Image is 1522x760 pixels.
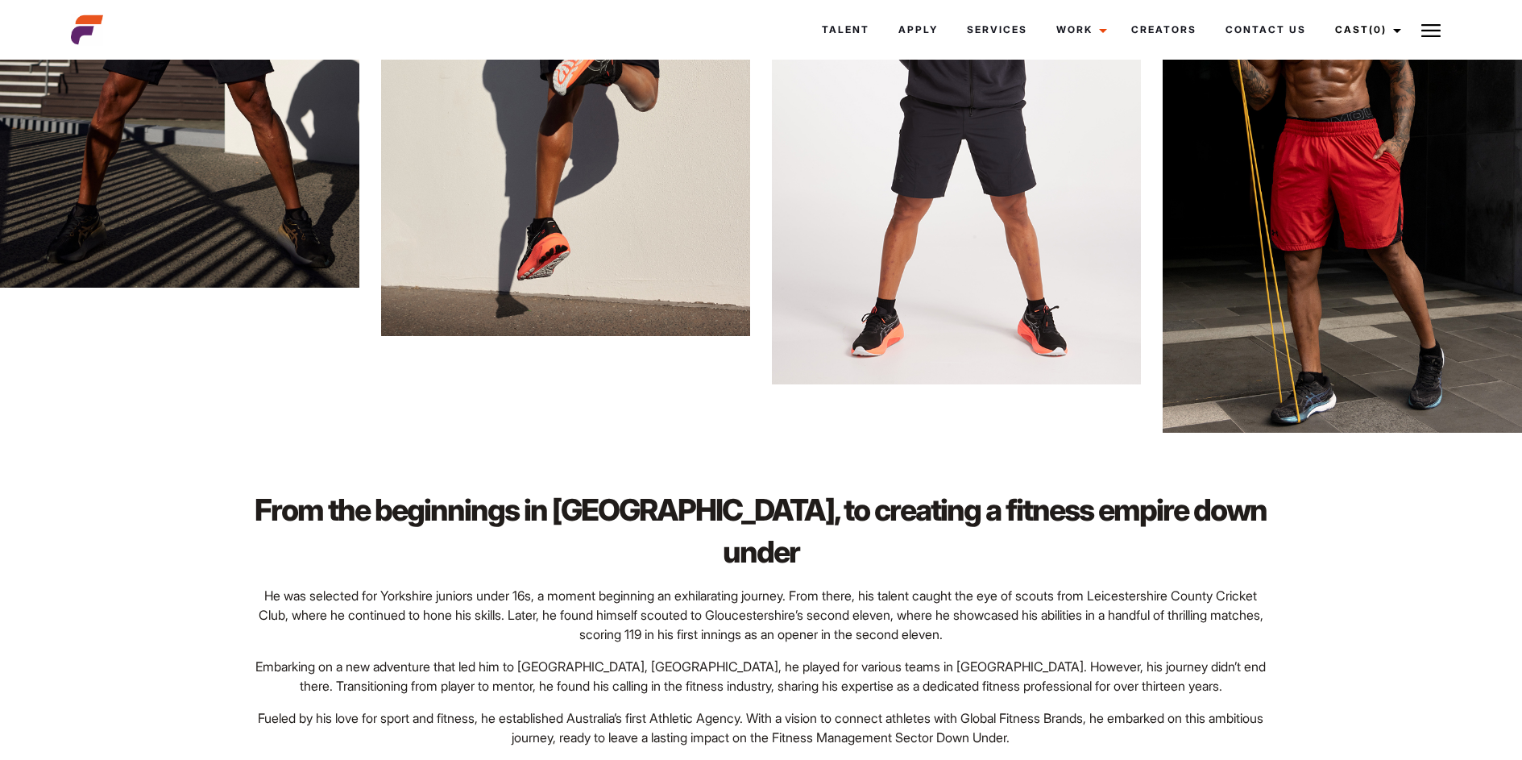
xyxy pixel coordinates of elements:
[1421,21,1441,40] img: Burger icon
[1042,8,1117,52] a: Work
[1321,8,1411,52] a: Cast(0)
[252,708,1270,747] p: Fueled by his love for sport and fitness, he established Australia’s first Athletic Agency. With ...
[1211,8,1321,52] a: Contact Us
[252,586,1270,644] p: He was selected for Yorkshire juniors under 16s, a moment beginning an exhilarating journey. From...
[1369,23,1387,35] span: (0)
[1117,8,1211,52] a: Creators
[807,8,884,52] a: Talent
[71,14,103,46] img: cropped-aefm-brand-fav-22-square.png
[252,489,1270,573] h2: From the beginnings in [GEOGRAPHIC_DATA], to creating a fitness empire down under
[884,8,952,52] a: Apply
[952,8,1042,52] a: Services
[252,657,1270,696] p: Embarking on a new adventure that led him to [GEOGRAPHIC_DATA], [GEOGRAPHIC_DATA], he played for ...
